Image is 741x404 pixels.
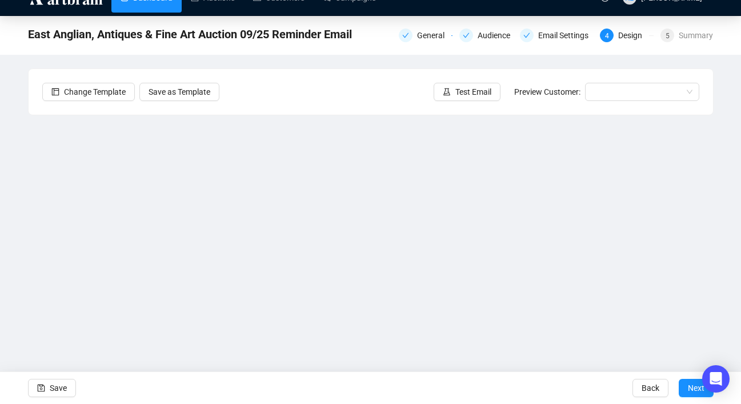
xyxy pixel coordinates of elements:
[42,83,135,101] button: Change Template
[642,372,659,404] span: Back
[660,29,713,42] div: 5Summary
[523,32,530,39] span: check
[702,365,730,393] div: Open Intercom Messenger
[139,83,219,101] button: Save as Template
[51,88,59,96] span: layout
[443,88,451,96] span: experiment
[399,29,452,42] div: General
[618,29,649,42] div: Design
[600,29,654,42] div: 4Design
[459,29,513,42] div: Audience
[605,32,609,40] span: 4
[463,32,470,39] span: check
[417,29,451,42] div: General
[28,25,352,43] span: East Anglian, Antiques & Fine Art Auction 09/25 Reminder Email
[402,32,409,39] span: check
[434,83,500,101] button: Test Email
[632,379,668,397] button: Back
[679,29,713,42] div: Summary
[455,86,491,98] span: Test Email
[688,372,704,404] span: Next
[37,384,45,392] span: save
[520,29,593,42] div: Email Settings
[50,372,67,404] span: Save
[679,379,714,397] button: Next
[64,86,126,98] span: Change Template
[666,32,670,40] span: 5
[514,87,580,96] span: Preview Customer:
[149,86,210,98] span: Save as Template
[478,29,517,42] div: Audience
[538,29,595,42] div: Email Settings
[28,379,76,397] button: Save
